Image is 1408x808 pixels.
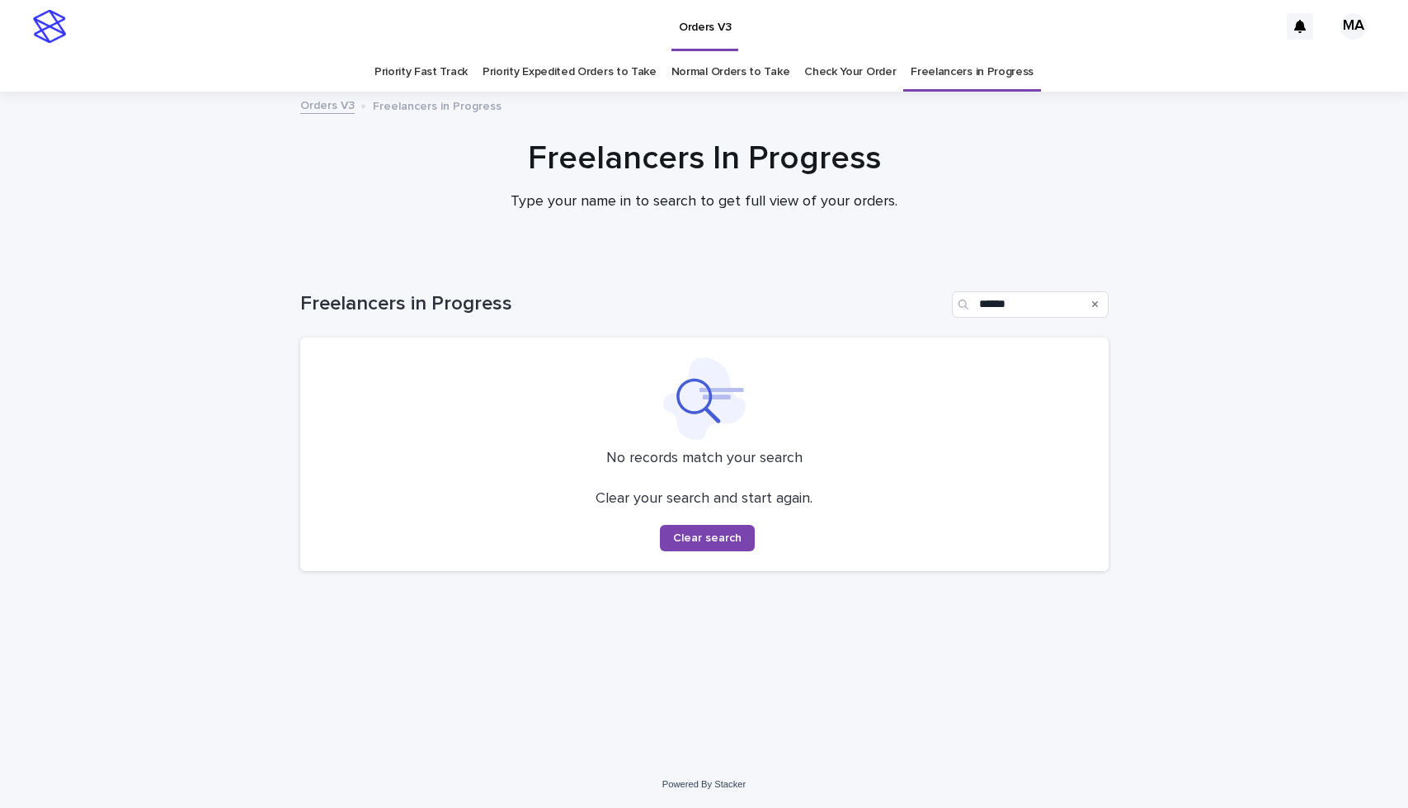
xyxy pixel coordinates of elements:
[300,95,355,114] a: Orders V3
[320,450,1089,468] p: No records match your search
[952,291,1109,318] input: Search
[374,53,468,92] a: Priority Fast Track
[596,490,812,508] p: Clear your search and start again.
[300,139,1109,178] h1: Freelancers In Progress
[671,53,790,92] a: Normal Orders to Take
[374,193,1034,211] p: Type your name in to search to get full view of your orders.
[660,525,755,551] button: Clear search
[911,53,1034,92] a: Freelancers in Progress
[673,532,742,544] span: Clear search
[804,53,896,92] a: Check Your Order
[483,53,657,92] a: Priority Expedited Orders to Take
[373,96,502,114] p: Freelancers in Progress
[33,10,66,43] img: stacker-logo-s-only.png
[300,292,945,316] h1: Freelancers in Progress
[662,779,746,789] a: Powered By Stacker
[1340,13,1367,40] div: MA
